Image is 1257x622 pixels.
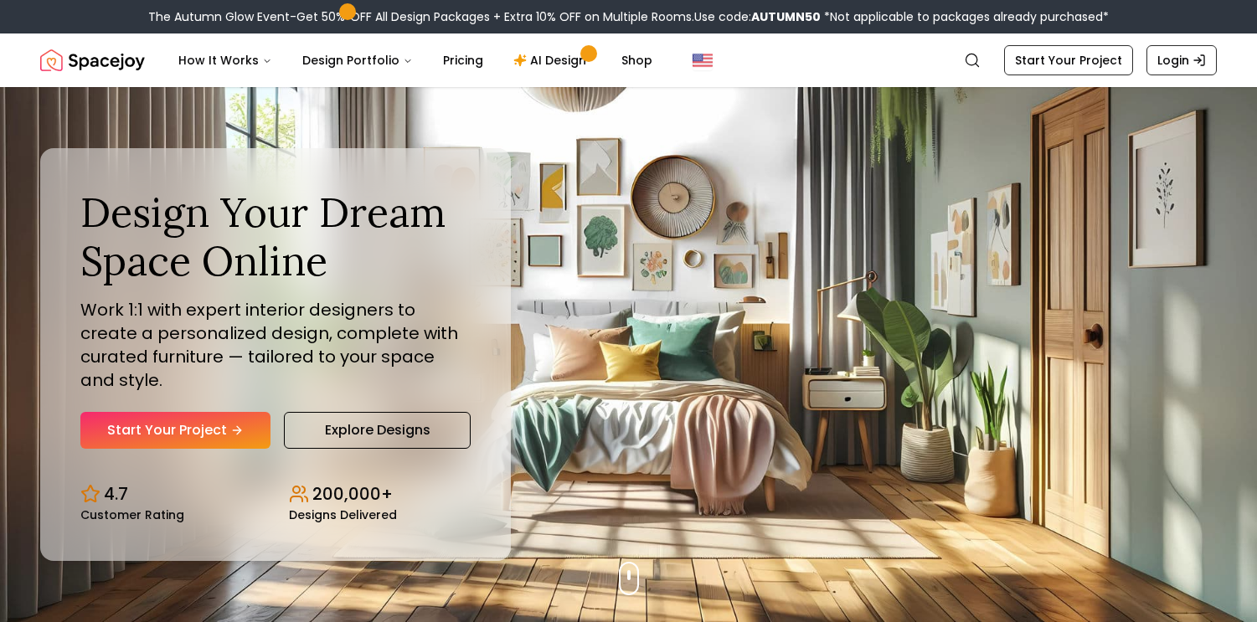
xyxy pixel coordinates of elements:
[289,509,397,521] small: Designs Delivered
[165,44,286,77] button: How It Works
[40,33,1217,87] nav: Global
[80,188,471,285] h1: Design Your Dream Space Online
[608,44,666,77] a: Shop
[40,44,145,77] img: Spacejoy Logo
[289,44,426,77] button: Design Portfolio
[148,8,1109,25] div: The Autumn Glow Event-Get 50% OFF All Design Packages + Extra 10% OFF on Multiple Rooms.
[312,482,393,506] p: 200,000+
[80,509,184,521] small: Customer Rating
[80,298,471,392] p: Work 1:1 with expert interior designers to create a personalized design, complete with curated fu...
[500,44,605,77] a: AI Design
[284,412,471,449] a: Explore Designs
[430,44,497,77] a: Pricing
[693,50,713,70] img: United States
[821,8,1109,25] span: *Not applicable to packages already purchased*
[751,8,821,25] b: AUTUMN50
[1146,45,1217,75] a: Login
[165,44,666,77] nav: Main
[40,44,145,77] a: Spacejoy
[80,412,270,449] a: Start Your Project
[1004,45,1133,75] a: Start Your Project
[80,469,471,521] div: Design stats
[104,482,128,506] p: 4.7
[694,8,821,25] span: Use code:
